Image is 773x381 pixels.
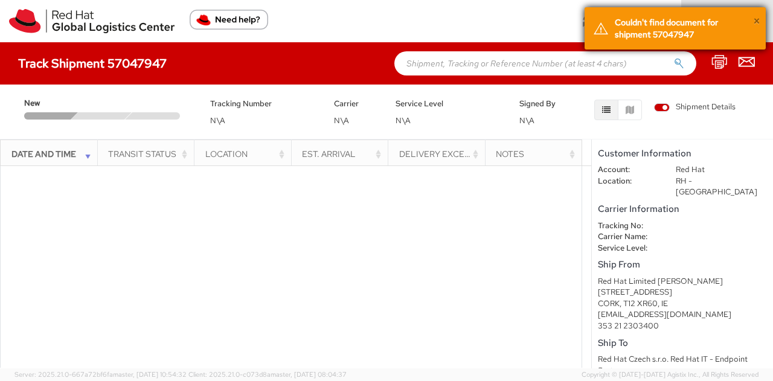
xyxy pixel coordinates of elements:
span: master, [DATE] 08:04:37 [271,370,347,379]
h5: Signed By [519,100,563,108]
h5: Carrier Information [598,204,767,214]
h5: Ship From [598,260,767,270]
div: [EMAIL_ADDRESS][DOMAIN_NAME] [598,309,767,321]
span: N\A [396,115,411,126]
h5: Service Level [396,100,501,108]
h5: Customer Information [598,149,767,159]
img: rh-logistics-00dfa346123c4ec078e1.svg [9,9,175,33]
span: Copyright © [DATE]-[DATE] Agistix Inc., All Rights Reserved [582,370,759,380]
input: Shipment, Tracking or Reference Number (at least 4 chars) [394,51,696,75]
span: N\A [210,115,225,126]
dt: Location: [589,176,667,187]
div: Delivery Exception [399,148,481,160]
div: CORK, T12 XR60, IE [598,298,767,310]
div: [STREET_ADDRESS] [598,287,767,298]
div: Est. Arrival [302,148,384,160]
h5: Tracking Number [210,100,316,108]
label: Shipment Details [654,101,736,115]
h4: Track Shipment 57047947 [18,57,167,70]
span: N\A [519,115,534,126]
dt: Tracking No: [589,220,667,232]
h5: Ship To [598,338,767,348]
span: Server: 2025.21.0-667a72bf6fa [14,370,187,379]
div: Date and Time [11,148,94,160]
div: Location [205,148,287,160]
div: Notes [496,148,578,160]
button: × [753,13,760,30]
div: 353 21 2303400 [598,321,767,332]
div: Red Hat Limited [PERSON_NAME] [598,276,767,287]
div: Transit Status [108,148,190,160]
dt: Account: [589,164,667,176]
span: Client: 2025.21.0-c073d8a [188,370,347,379]
span: master, [DATE] 10:54:32 [113,370,187,379]
span: N\A [334,115,349,126]
dt: Service Level: [589,243,667,254]
h5: Carrier [334,100,378,108]
dt: Carrier Name: [589,231,667,243]
span: Shipment Details [654,101,736,113]
div: Red Hat Czech s.r.o. Red Hat IT - Endpoint Systems [598,354,767,376]
span: New [24,98,76,109]
button: Need help? [190,10,268,30]
div: Couldn't find document for shipment 57047947 [615,16,757,40]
